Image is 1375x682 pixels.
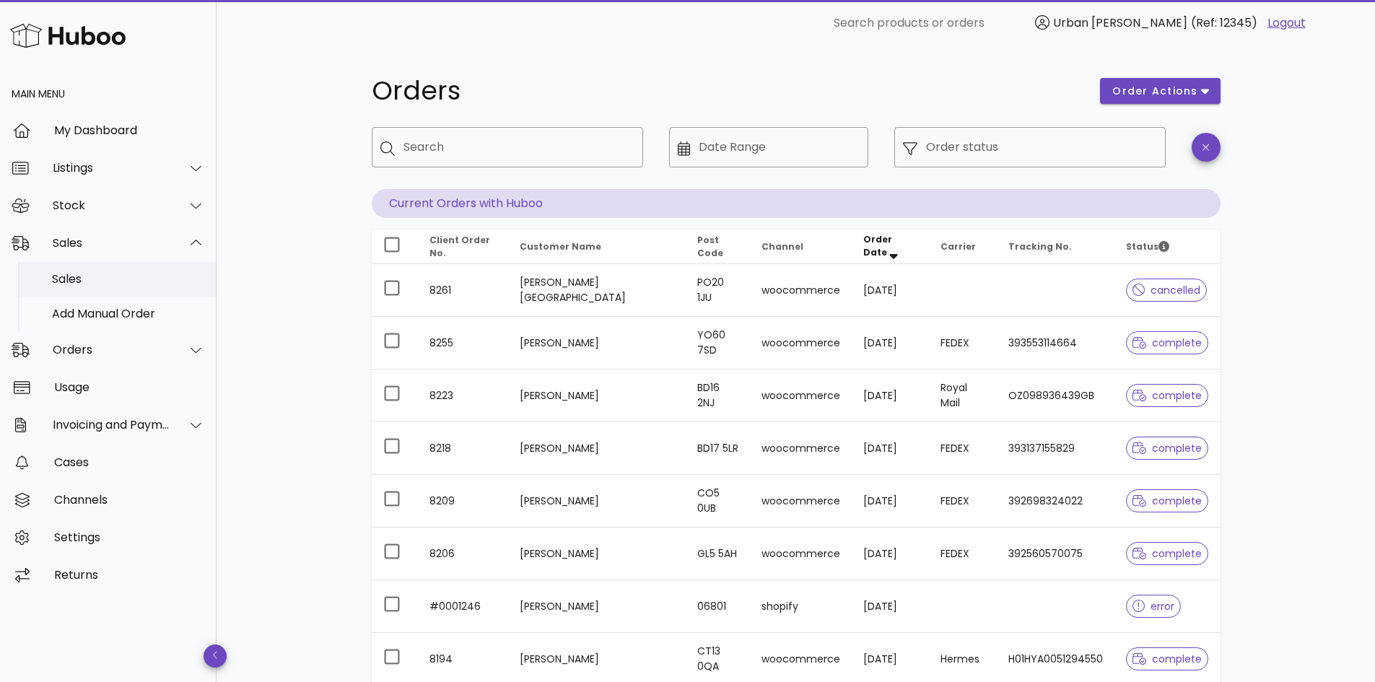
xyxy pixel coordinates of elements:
[929,370,997,422] td: Royal Mail
[508,475,685,528] td: [PERSON_NAME]
[929,422,997,475] td: FEDEX
[997,317,1114,370] td: 393553114664
[852,580,928,633] td: [DATE]
[750,422,852,475] td: woocommerce
[1191,14,1257,31] span: (Ref: 12345)
[508,422,685,475] td: [PERSON_NAME]
[1132,443,1202,453] span: complete
[697,234,723,259] span: Post Code
[852,229,928,264] th: Order Date: Sorted descending. Activate to remove sorting.
[852,264,928,317] td: [DATE]
[750,229,852,264] th: Channel
[372,78,1083,104] h1: Orders
[997,370,1114,422] td: OZ098936439GB
[929,528,997,580] td: FEDEX
[418,528,509,580] td: 8206
[1132,601,1175,611] span: error
[852,422,928,475] td: [DATE]
[940,240,976,253] span: Carrier
[929,475,997,528] td: FEDEX
[750,317,852,370] td: woocommerce
[418,229,509,264] th: Client Order No.
[997,475,1114,528] td: 392698324022
[1053,14,1187,31] span: Urban [PERSON_NAME]
[418,422,509,475] td: 8218
[1132,285,1201,295] span: cancelled
[750,264,852,317] td: woocommerce
[508,317,685,370] td: [PERSON_NAME]
[750,370,852,422] td: woocommerce
[1132,496,1202,506] span: complete
[508,229,685,264] th: Customer Name
[1132,654,1202,664] span: complete
[54,493,205,507] div: Channels
[852,370,928,422] td: [DATE]
[418,580,509,633] td: #0001246
[852,317,928,370] td: [DATE]
[1132,390,1202,401] span: complete
[508,264,685,317] td: [PERSON_NAME] [GEOGRAPHIC_DATA]
[761,240,803,253] span: Channel
[418,370,509,422] td: 8223
[54,380,205,394] div: Usage
[52,272,205,286] div: Sales
[53,161,170,175] div: Listings
[686,475,750,528] td: CO5 0UB
[750,580,852,633] td: shopify
[1132,338,1202,348] span: complete
[997,422,1114,475] td: 393137155829
[53,198,170,212] div: Stock
[53,236,170,250] div: Sales
[52,307,205,320] div: Add Manual Order
[686,422,750,475] td: BD17 5LR
[418,475,509,528] td: 8209
[686,370,750,422] td: BD16 2NJ
[997,229,1114,264] th: Tracking No.
[54,530,205,544] div: Settings
[1114,229,1221,264] th: Status
[686,264,750,317] td: PO20 1JU
[418,264,509,317] td: 8261
[750,475,852,528] td: woocommerce
[852,528,928,580] td: [DATE]
[686,580,750,633] td: 06801
[1132,548,1202,559] span: complete
[686,317,750,370] td: YO60 7SD
[686,229,750,264] th: Post Code
[1100,78,1220,104] button: order actions
[520,240,601,253] span: Customer Name
[508,370,685,422] td: [PERSON_NAME]
[1267,14,1306,32] a: Logout
[929,317,997,370] td: FEDEX
[1112,84,1198,99] span: order actions
[54,568,205,582] div: Returns
[508,528,685,580] td: [PERSON_NAME]
[418,317,509,370] td: 8255
[929,229,997,264] th: Carrier
[10,20,126,51] img: Huboo Logo
[53,418,170,432] div: Invoicing and Payments
[429,234,490,259] span: Client Order No.
[372,189,1221,218] p: Current Orders with Huboo
[1008,240,1072,253] span: Tracking No.
[863,233,892,258] span: Order Date
[852,475,928,528] td: [DATE]
[1126,240,1169,253] span: Status
[54,455,205,469] div: Cases
[508,580,685,633] td: [PERSON_NAME]
[53,343,170,357] div: Orders
[54,123,205,137] div: My Dashboard
[997,528,1114,580] td: 392560570075
[750,528,852,580] td: woocommerce
[686,528,750,580] td: GL5 5AH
